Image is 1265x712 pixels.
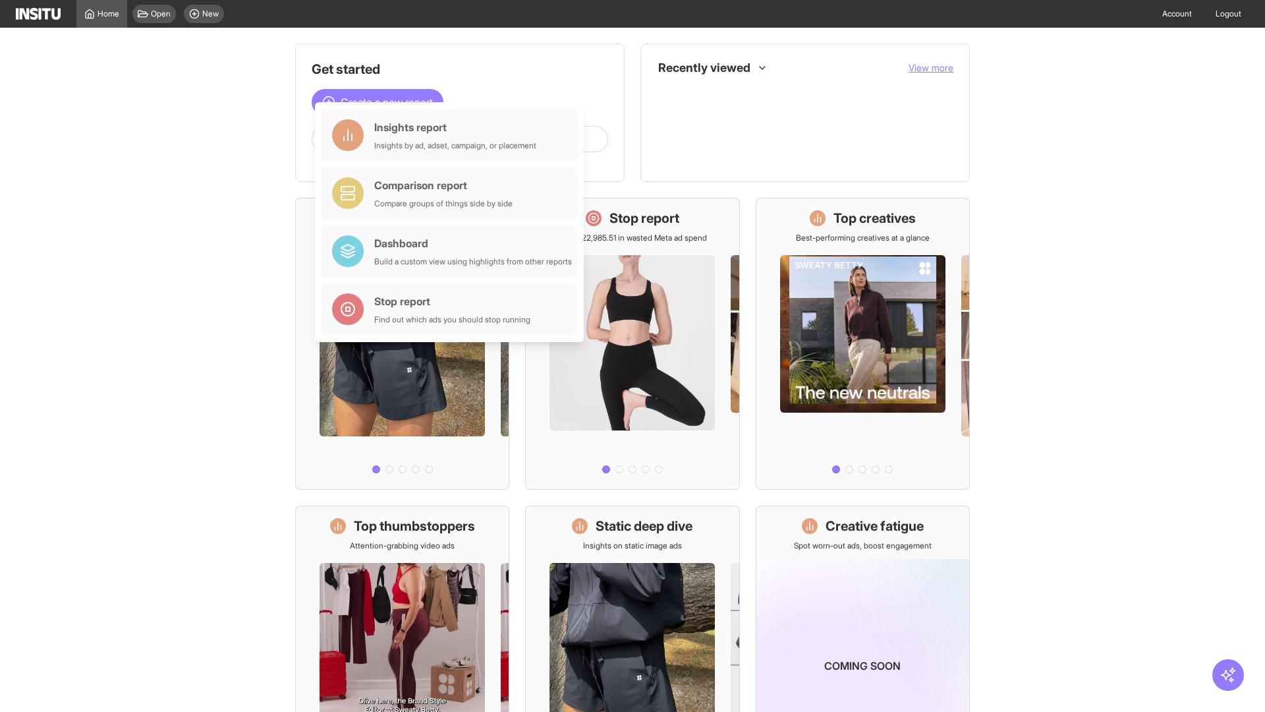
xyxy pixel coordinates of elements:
[374,177,513,193] div: Comparison report
[16,8,61,20] img: Logo
[909,62,953,73] span: View more
[202,9,219,19] span: New
[354,517,475,535] h1: Top thumbstoppers
[686,118,742,129] span: What's live now
[686,89,745,100] span: Static Deep Dive
[312,60,608,78] h1: Get started
[374,198,513,209] div: Compare groups of things side by side
[686,147,943,158] span: Top thumbstoppers
[374,256,572,267] div: Build a custom view using highlights from other reports
[151,9,171,19] span: Open
[909,61,953,74] button: View more
[374,140,536,151] div: Insights by ad, adset, campaign, or placement
[312,89,443,115] button: Create a new report
[686,147,756,158] span: Top thumbstoppers
[686,89,943,100] span: Static Deep Dive
[796,233,930,243] p: Best-performing creatives at a glance
[350,541,455,551] p: Attention-grabbing video ads
[662,86,678,102] div: Insights
[525,198,739,490] a: Stop reportSave £22,985.51 in wasted Meta ad spend
[609,209,679,227] h1: Stop report
[374,293,530,309] div: Stop report
[833,209,916,227] h1: Top creatives
[662,144,678,160] div: Insights
[341,94,433,110] span: Create a new report
[596,517,692,535] h1: Static deep dive
[558,233,707,243] p: Save £22,985.51 in wasted Meta ad spend
[98,9,119,19] span: Home
[295,198,509,490] a: What's live nowSee all active ads instantly
[374,235,572,251] div: Dashboard
[662,115,678,131] div: Dashboard
[756,198,970,490] a: Top creativesBest-performing creatives at a glance
[374,119,536,135] div: Insights report
[374,314,530,325] div: Find out which ads you should stop running
[583,541,682,551] p: Insights on static image ads
[686,118,943,129] span: What's live now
